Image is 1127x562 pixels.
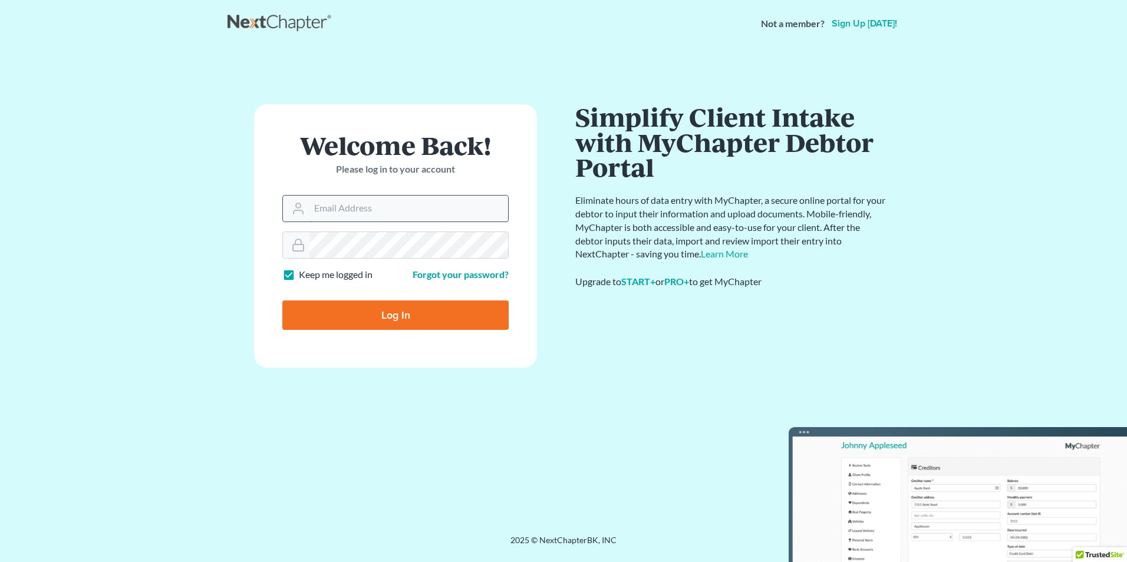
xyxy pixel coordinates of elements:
[621,276,655,287] a: START+
[228,534,899,556] div: 2025 © NextChapterBK, INC
[701,248,748,259] a: Learn More
[575,275,888,289] div: Upgrade to or to get MyChapter
[282,163,509,176] p: Please log in to your account
[664,276,689,287] a: PRO+
[575,194,888,261] p: Eliminate hours of data entry with MyChapter, a secure online portal for your debtor to input the...
[282,300,509,330] input: Log In
[575,104,888,180] h1: Simplify Client Intake with MyChapter Debtor Portal
[829,19,899,28] a: Sign up [DATE]!
[413,269,509,280] a: Forgot your password?
[299,268,373,282] label: Keep me logged in
[309,196,508,222] input: Email Address
[282,133,509,158] h1: Welcome Back!
[761,17,825,31] strong: Not a member?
